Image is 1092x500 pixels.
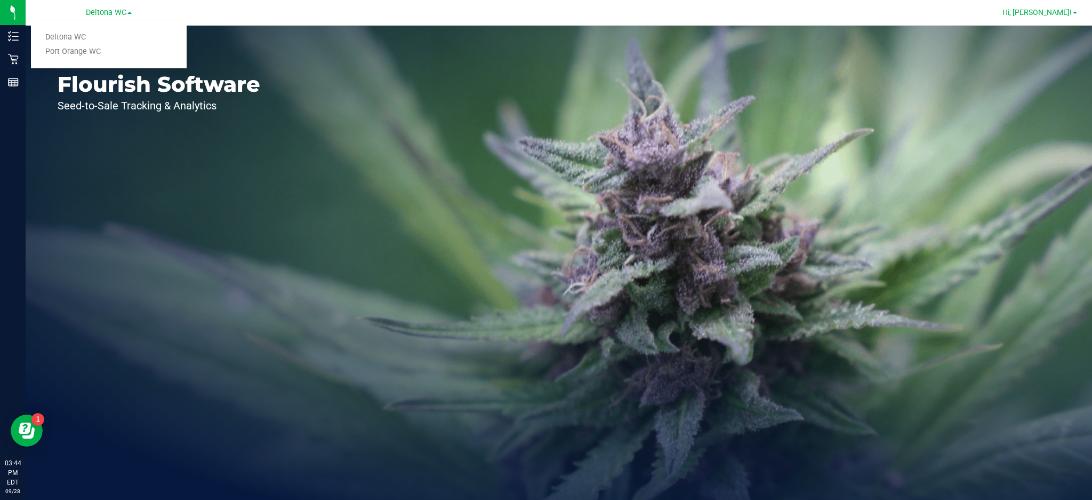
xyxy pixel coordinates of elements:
span: Hi, [PERSON_NAME]! [1002,8,1072,17]
a: Deltona WC [31,30,187,45]
inline-svg: Inventory [8,31,19,42]
p: Seed-to-Sale Tracking & Analytics [58,100,260,111]
span: Deltona WC [86,8,126,17]
p: 03:44 PM EDT [5,458,21,487]
p: 09/28 [5,487,21,495]
a: Port Orange WC [31,45,187,59]
iframe: Resource center [11,415,43,447]
p: Flourish Software [58,74,260,95]
iframe: Resource center unread badge [31,413,44,426]
inline-svg: Retail [8,54,19,65]
inline-svg: Reports [8,77,19,88]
